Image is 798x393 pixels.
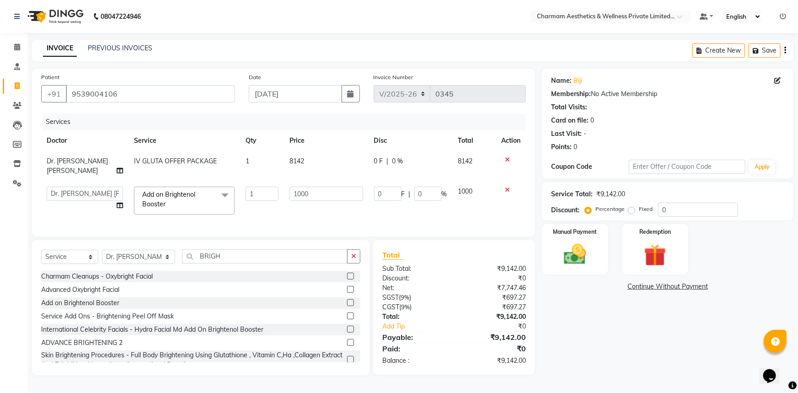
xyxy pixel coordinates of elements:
[375,293,454,302] div: ( )
[760,356,789,384] iframe: chat widget
[375,356,454,366] div: Balance :
[375,283,454,293] div: Net:
[41,285,119,295] div: Advanced Oxybright Facial
[41,312,174,321] div: Service Add Ons - Brightening Peel Off Mask
[41,130,129,151] th: Doctor
[41,325,263,334] div: International Celebrity Facials - Hydra Facial Md Add On Brightenol Booster
[551,189,593,199] div: Service Total:
[749,160,775,174] button: Apply
[375,302,454,312] div: ( )
[42,113,533,130] div: Services
[182,249,348,264] input: Search or Scan
[573,142,577,152] div: 0
[553,228,597,236] label: Manual Payment
[590,116,594,125] div: 0
[382,250,403,260] span: Total
[637,242,673,269] img: _gift.svg
[551,162,629,172] div: Coupon Code
[88,44,152,52] a: PREVIOUS INVOICES
[240,130,284,151] th: Qty
[382,303,399,311] span: CGST
[134,157,217,165] span: IV GLUTA OFFER PACKAGE
[249,73,261,81] label: Date
[43,40,77,57] a: INVOICE
[41,298,119,308] div: Add on Brightenol Booster
[467,322,533,331] div: ₹0
[409,189,411,199] span: |
[387,156,389,166] span: |
[246,157,249,165] span: 1
[639,228,671,236] label: Redemption
[544,282,792,291] a: Continue Without Payment
[101,4,141,29] b: 08047224946
[454,356,533,366] div: ₹9,142.00
[375,343,454,354] div: Paid:
[557,242,593,267] img: _cash.svg
[375,332,454,343] div: Payable:
[129,130,240,151] th: Service
[375,274,454,283] div: Discount:
[692,43,745,58] button: Create New
[41,338,123,348] div: ADVANCE BRIGHTENING 2
[23,4,86,29] img: logo
[382,293,399,301] span: SGST
[375,264,454,274] div: Sub Total:
[551,89,591,99] div: Membership:
[551,205,579,215] div: Discount:
[551,76,572,86] div: Name:
[142,190,195,208] span: Add on Brightenol Booster
[369,130,453,151] th: Disc
[41,350,343,370] div: Skin Brightening Procedures - Full Body Brightening Using Glutathione , Vitamin C,Ha ,Collagen Ex...
[573,76,582,86] a: Biji
[284,130,368,151] th: Price
[749,43,781,58] button: Save
[454,264,533,274] div: ₹9,142.00
[551,116,589,125] div: Card on file:
[595,205,625,213] label: Percentage
[289,157,304,165] span: 8142
[551,102,587,112] div: Total Visits:
[392,156,403,166] span: 0 %
[551,89,784,99] div: No Active Membership
[166,200,170,208] a: x
[442,189,447,199] span: %
[454,312,533,322] div: ₹9,142.00
[66,85,235,102] input: Search by Name/Mobile/Email/Code
[454,283,533,293] div: ₹7,747.46
[454,293,533,302] div: ₹697.27
[375,322,467,331] a: Add Tip
[402,189,405,199] span: F
[496,130,526,151] th: Action
[401,303,410,311] span: 9%
[551,129,582,139] div: Last Visit:
[41,73,59,81] label: Patient
[629,160,745,174] input: Enter Offer / Coupon Code
[551,142,572,152] div: Points:
[584,129,586,139] div: -
[454,274,533,283] div: ₹0
[454,343,533,354] div: ₹0
[47,157,108,175] span: Dr. [PERSON_NAME] [PERSON_NAME]
[375,312,454,322] div: Total:
[454,302,533,312] div: ₹697.27
[458,187,473,195] span: 1000
[41,272,153,281] div: Charmam Cleanups - Oxybright Facial
[454,332,533,343] div: ₹9,142.00
[41,85,67,102] button: +91
[596,189,625,199] div: ₹9,142.00
[401,294,409,301] span: 9%
[374,73,413,81] label: Invoice Number
[374,156,383,166] span: 0 F
[458,157,473,165] span: 8142
[639,205,653,213] label: Fixed
[453,130,496,151] th: Total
